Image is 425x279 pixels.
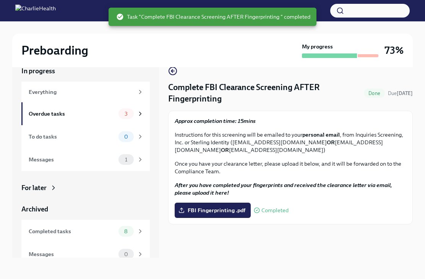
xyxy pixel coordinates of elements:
label: FBI Fingerprinting .pdf [175,203,251,218]
span: 8 [120,229,132,234]
strong: Approx completion time: 15mins [175,118,256,124]
p: Once you have your clearance letter, please upload it below, and it will be forwarded on to the C... [175,160,406,175]
a: In progress [21,66,150,76]
a: Completed tasks8 [21,220,150,243]
span: Due [388,90,413,96]
div: Everything [29,88,134,96]
span: Done [364,90,385,96]
div: Messages [29,155,115,164]
strong: [DATE] [397,90,413,96]
a: For later [21,183,150,192]
div: Overdue tasks [29,110,115,118]
span: 3 [120,111,132,117]
strong: personal email [302,131,340,138]
a: Overdue tasks3 [21,102,150,125]
strong: After you have completed your fingerprints and received the clearance letter via email, please up... [175,182,392,196]
strong: OR [221,147,229,153]
p: Instructions for this screening will be emailed to your , from Inquiries Screening, Inc. or Sterl... [175,131,406,154]
span: Completed [261,208,289,213]
strong: OR [327,139,335,146]
span: 0 [120,134,133,140]
img: CharlieHealth [15,5,56,17]
div: Completed tasks [29,227,115,235]
div: To do tasks [29,132,115,141]
span: FBI Fingerprinting .pdf [180,206,245,214]
a: To do tasks0 [21,125,150,148]
span: Task "Complete FBI Clearance Screening AFTER Fingerprinting " completed [116,13,310,21]
span: October 13th, 2025 09:00 [388,90,413,97]
div: For later [21,183,47,192]
a: Messages1 [21,148,150,171]
h3: 73% [384,44,404,57]
div: Messages [29,250,115,258]
h2: Preboarding [21,43,88,58]
h4: Complete FBI Clearance Screening AFTER Fingerprinting [168,82,361,105]
a: Messages0 [21,243,150,266]
a: Everything [21,82,150,102]
span: 1 [120,157,132,163]
a: Archived [21,205,150,214]
strong: My progress [302,43,333,50]
span: 0 [120,252,133,257]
